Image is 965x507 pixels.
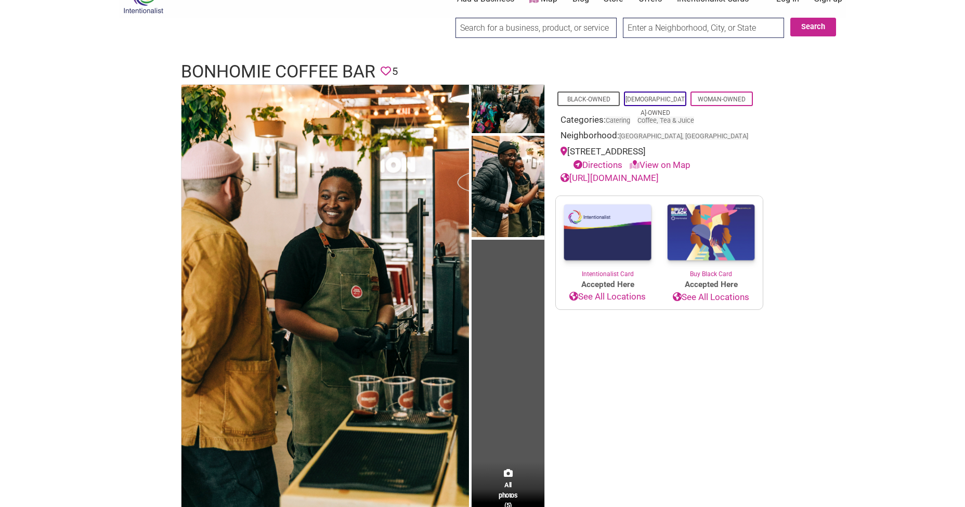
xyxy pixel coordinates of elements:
img: Buy Black Card [659,196,763,270]
a: View on Map [630,160,690,170]
a: Directions [573,160,622,170]
div: Neighborhood: [560,129,758,145]
a: Intentionalist Card [556,196,659,279]
div: Categories: [560,113,758,129]
a: See All Locations [659,291,763,304]
a: See All Locations [556,290,659,304]
a: Coffee, Tea & Juice [637,116,694,124]
a: [URL][DOMAIN_NAME] [560,173,659,183]
img: Intentionalist Card [556,196,659,269]
span: 5 [392,63,398,80]
a: Black-Owned [567,96,610,103]
span: [GEOGRAPHIC_DATA], [GEOGRAPHIC_DATA] [619,133,748,140]
input: Search for a business, product, or service [455,18,617,38]
button: Search [790,18,836,36]
h1: Bonhomie Coffee Bar [181,59,375,84]
a: Catering [606,116,630,124]
div: [STREET_ADDRESS] [560,145,758,172]
span: Accepted Here [659,279,763,291]
a: Woman-Owned [698,96,746,103]
a: [DEMOGRAPHIC_DATA]-Owned [625,96,685,116]
input: Enter a Neighborhood, City, or State [623,18,784,38]
span: Accepted Here [556,279,659,291]
a: Buy Black Card [659,196,763,279]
